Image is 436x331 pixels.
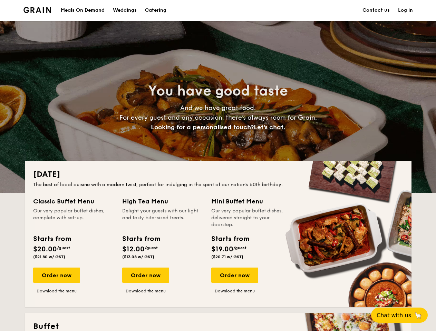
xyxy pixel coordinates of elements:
span: And we have great food. For every guest and any occasion, there’s always room for Grain. [119,104,317,131]
span: Chat with us [377,312,411,319]
span: ($13.08 w/ GST) [122,254,154,259]
a: Download the menu [122,288,169,294]
a: Logotype [23,7,51,13]
div: Our very popular buffet dishes, complete with set-up. [33,208,114,228]
div: Mini Buffet Menu [211,197,292,206]
span: $12.00 [122,245,145,253]
span: Looking for a personalised touch? [151,123,254,131]
span: $19.00 [211,245,233,253]
div: Starts from [122,234,160,244]
div: Starts from [211,234,249,244]
div: High Tea Menu [122,197,203,206]
div: Order now [122,268,169,283]
div: The best of local cuisine with a modern twist, perfect for indulging in the spirit of our nation’... [33,181,403,188]
span: /guest [233,245,246,250]
div: Order now [33,268,80,283]
span: $20.00 [33,245,57,253]
a: Download the menu [211,288,258,294]
img: Grain [23,7,51,13]
span: You have good taste [148,83,288,99]
div: Our very popular buffet dishes, delivered straight to your doorstep. [211,208,292,228]
h2: [DATE] [33,169,403,180]
a: Download the menu [33,288,80,294]
div: Order now [211,268,258,283]
span: 🦙 [414,311,422,319]
div: Delight your guests with our light and tasty bite-sized treats. [122,208,203,228]
div: Classic Buffet Menu [33,197,114,206]
span: /guest [57,245,70,250]
span: ($20.71 w/ GST) [211,254,243,259]
span: ($21.80 w/ GST) [33,254,65,259]
div: Starts from [33,234,71,244]
span: Let's chat. [254,123,285,131]
button: Chat with us🦙 [371,308,428,323]
span: /guest [145,245,158,250]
